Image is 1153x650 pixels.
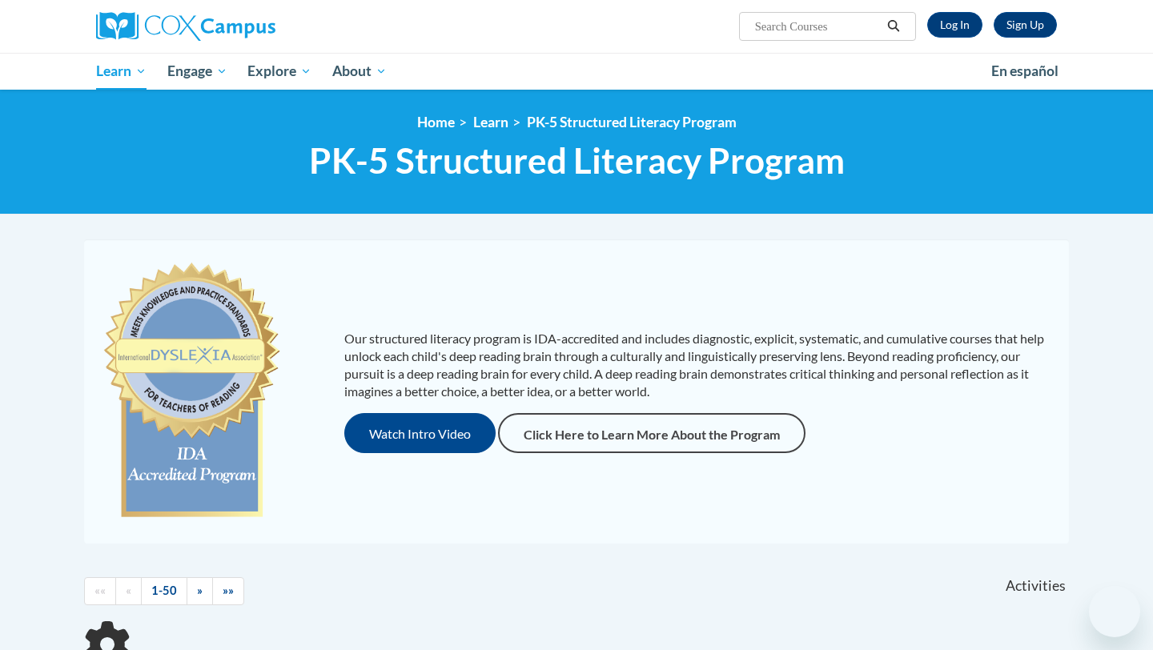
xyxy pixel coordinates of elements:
a: Begining [84,577,116,605]
span: Learn [96,62,147,81]
button: Watch Intro Video [344,413,496,453]
span: PK-5 Structured Literacy Program [309,139,845,182]
div: Main menu [72,53,1081,90]
a: Log In [927,12,982,38]
img: Cox Campus [96,12,275,41]
span: «« [94,584,106,597]
span: « [126,584,131,597]
span: Explore [247,62,311,81]
span: About [332,62,387,81]
a: End [212,577,244,605]
a: 1-50 [141,577,187,605]
a: Click Here to Learn More About the Program [498,413,805,453]
a: Learn [86,53,157,90]
span: En español [991,62,1059,79]
a: PK-5 Structured Literacy Program [527,114,737,130]
span: Activities [1006,577,1066,595]
button: Search [882,17,906,36]
span: » [197,584,203,597]
img: c477cda6-e343-453b-bfce-d6f9e9818e1c.png [100,255,283,528]
span: »» [223,584,234,597]
iframe: Button to launch messaging window [1089,586,1140,637]
span: Engage [167,62,227,81]
a: Previous [115,577,142,605]
a: Learn [473,114,508,130]
a: Explore [237,53,322,90]
a: Next [187,577,213,605]
a: Home [417,114,455,130]
p: Our structured literacy program is IDA-accredited and includes diagnostic, explicit, systematic, ... [344,330,1053,400]
a: En español [981,54,1069,88]
a: Engage [157,53,238,90]
a: Cox Campus [96,12,400,41]
a: About [322,53,397,90]
input: Search Courses [753,17,882,36]
a: Register [994,12,1057,38]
